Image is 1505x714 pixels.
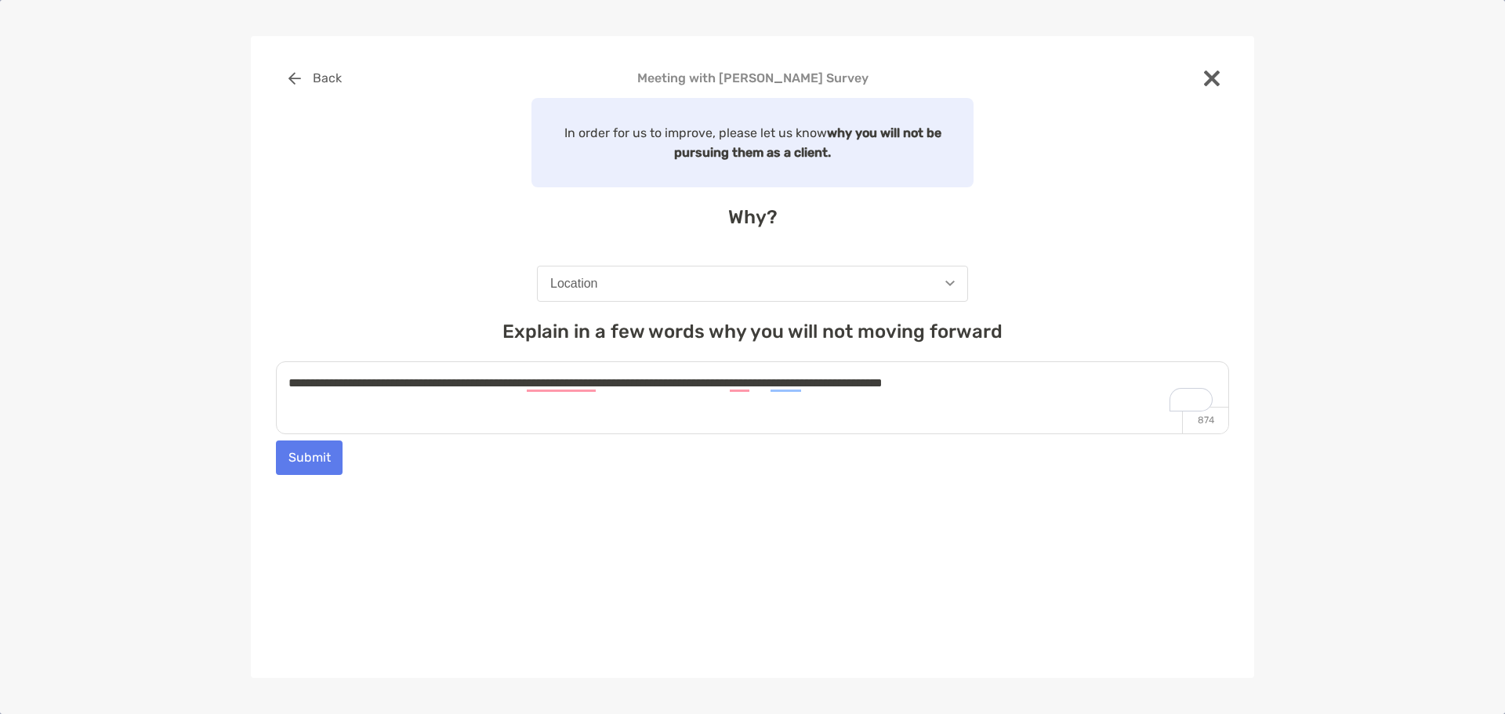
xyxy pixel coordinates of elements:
img: close modal [1204,71,1220,86]
h4: Meeting with [PERSON_NAME] Survey [276,71,1229,85]
button: Back [276,61,354,96]
textarea: To enrich screen reader interactions, please activate Accessibility in Grammarly extension settings [276,361,1229,434]
img: button icon [288,72,301,85]
button: Submit [276,440,343,475]
h4: Explain in a few words why you will not moving forward [276,321,1229,343]
strong: why you will not be pursuing them as a client. [674,125,941,160]
button: Location [537,266,968,302]
h4: Why? [276,206,1229,228]
img: Open dropdown arrow [945,281,955,286]
p: 874 [1182,407,1228,433]
div: Location [550,277,598,291]
p: In order for us to improve, please let us know [541,123,964,162]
